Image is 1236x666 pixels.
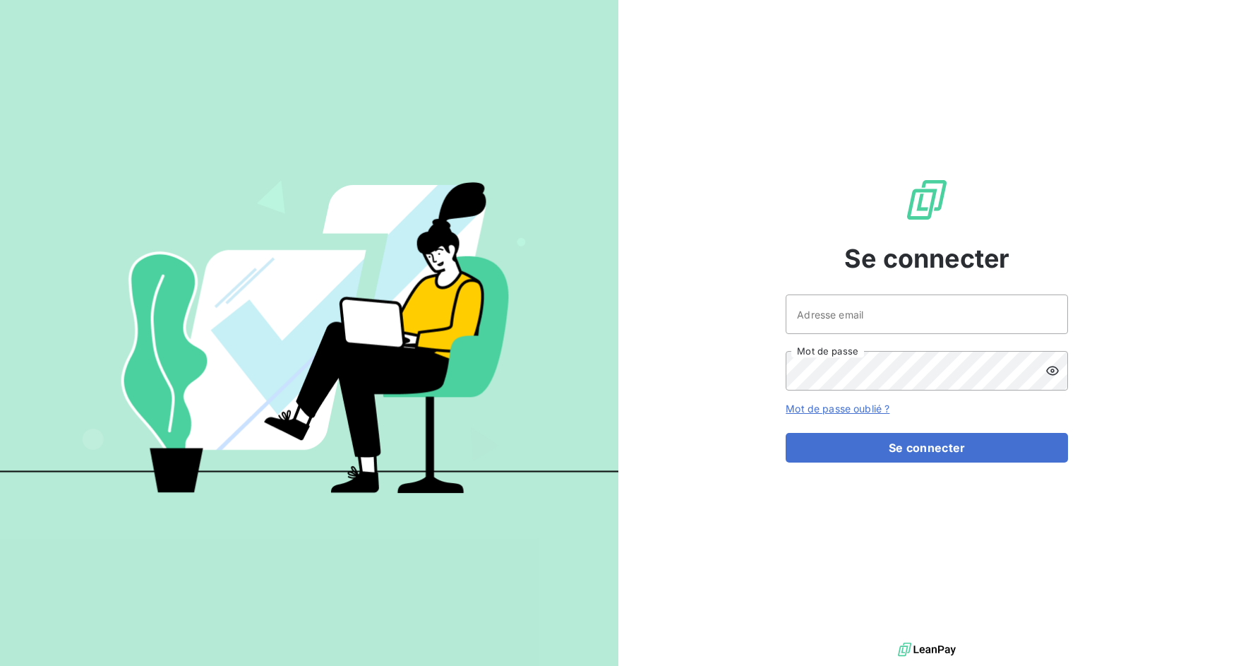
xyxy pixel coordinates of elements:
[786,403,889,415] a: Mot de passe oublié ?
[786,295,1068,334] input: placeholder
[904,177,949,222] img: Logo LeanPay
[844,239,1009,278] span: Se connecter
[898,639,956,660] img: logo
[786,433,1068,463] button: Se connecter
